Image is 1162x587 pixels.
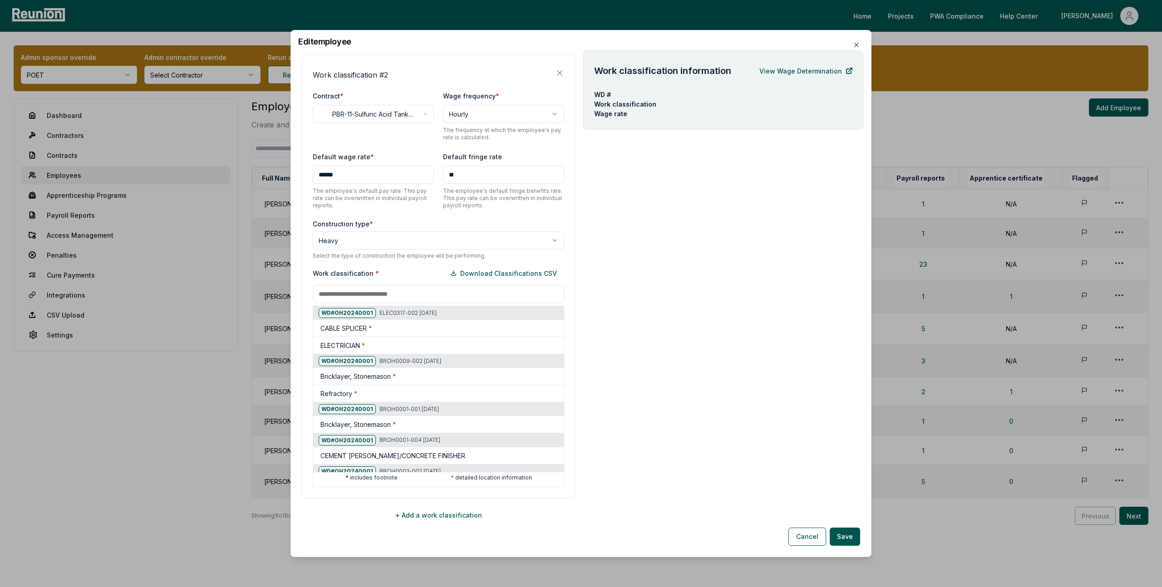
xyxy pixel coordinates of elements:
[345,474,398,485] p: includes footnote
[443,264,564,282] button: Download Classifications CSV
[298,38,864,46] h2: Edit employee
[594,90,611,99] p: WD #
[319,404,376,414] div: WD# OH20240001
[320,420,396,430] h5: Bricklayer, Stonemason
[313,252,564,259] p: Select the type of construction the employee will be performing.
[443,153,502,161] label: Default fringe rate
[319,308,437,318] h5: ELEC0317-002 [DATE]
[759,62,853,80] a: View Wage Determination
[320,451,465,460] h5: CEMENT [PERSON_NAME]/CONCRETE FINISHER
[788,528,826,546] button: Cancel
[594,109,627,118] p: Wage rate
[443,187,564,209] p: The employee's default fringe benefits rate. This pay rate can be overwritten in individual payro...
[319,435,440,445] h5: BROH0001-004 [DATE]
[313,153,374,161] label: Default wage rate
[594,64,731,78] h4: Work classification information
[443,92,499,100] label: Wage frequency
[313,92,344,100] label: Contract
[443,127,564,141] p: The frequency at which the employee's pay rate is calculated.
[320,389,357,398] h5: Refractory
[451,474,532,485] p: detailed location information
[320,323,372,333] h5: CABLE SPLICER
[319,466,376,476] div: WD# OH20240001
[313,219,564,229] label: Construction type
[320,372,396,381] h5: Bricklayer, Stonemason
[319,356,441,366] h5: BROH0009-002 [DATE]
[319,466,441,476] h5: BROH0003-002 [DATE]
[313,69,388,80] h4: Work classification # 2
[830,528,860,546] button: Save
[313,269,379,278] label: Work classification
[320,341,365,350] h5: ELECTRICIAN
[319,404,439,414] h5: BROH0001-001 [DATE]
[319,308,376,318] div: WD# OH20240001
[319,435,376,445] div: WD# OH20240001
[319,356,376,366] div: WD# OH20240001
[313,187,434,209] p: The employee's default pay rate. This pay rate can be overwritten in individual payroll reports.
[594,99,812,109] p: Work classification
